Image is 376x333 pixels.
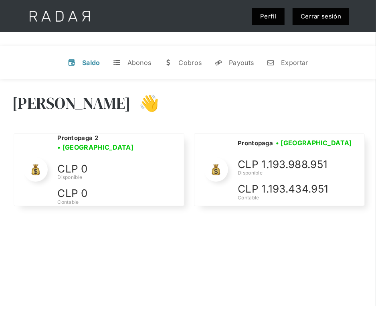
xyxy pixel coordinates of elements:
[68,59,76,67] div: v
[281,59,308,67] div: Exportar
[57,134,98,142] h2: Prontopaga 2
[57,160,178,177] p: CLP 0
[164,59,172,67] div: w
[214,59,222,67] div: y
[57,174,178,181] div: Disponible
[238,156,358,173] p: CLP 1.193.988.951
[238,181,358,197] p: CLP 1.193.434.951
[131,93,159,113] h3: 👋
[127,59,152,67] div: Abonos
[267,59,275,67] div: n
[229,59,254,67] div: Payouts
[238,194,358,201] div: Contable
[252,8,285,25] a: Perfil
[178,59,202,67] div: Cobros
[57,199,178,206] div: Contable
[113,59,121,67] div: t
[276,138,352,148] h3: • [GEOGRAPHIC_DATA]
[238,139,273,147] h2: Prontopaga
[57,142,133,152] h3: • [GEOGRAPHIC_DATA]
[57,185,178,202] p: CLP 0
[238,169,358,177] div: Disponible
[12,93,131,113] h3: [PERSON_NAME]
[82,59,100,67] div: Saldo
[293,8,349,25] a: Cerrar sesión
